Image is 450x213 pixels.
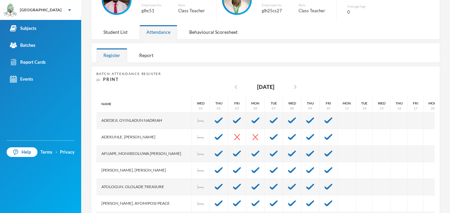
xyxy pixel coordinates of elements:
[10,59,46,66] div: Report Cards
[192,179,210,195] div: Independence Day
[96,162,192,179] div: [PERSON_NAME], [PERSON_NAME]
[178,8,211,14] div: Class Teacher
[326,101,331,106] div: Fri
[60,149,75,156] a: Privacy
[182,25,245,39] div: Behavioural Scoresheet
[141,3,168,8] div: Employee No.
[96,72,161,76] span: Batch Attendance Register
[215,101,222,106] div: Thu
[308,106,312,111] div: 09
[40,149,52,156] a: Terms
[299,3,331,8] div: Role
[272,106,276,111] div: 07
[96,129,192,146] div: Adekunle, [PERSON_NAME]
[428,101,437,106] div: Mon
[347,9,398,16] div: 0
[234,101,240,106] div: Fri
[199,106,203,111] div: 01
[178,3,211,8] div: Role
[103,77,119,82] span: Print
[235,106,239,111] div: 03
[343,101,351,106] div: Mon
[192,146,210,162] div: Independence Day
[380,106,384,111] div: 15
[96,96,192,112] div: Name
[347,4,398,9] div: Average Age
[262,3,289,8] div: Employee No.
[132,48,160,62] div: Report
[192,129,210,146] div: Independence Day
[96,179,192,195] div: Atologun, Ololade Treasure
[271,101,277,106] div: Tue
[396,101,403,106] div: Thu
[192,112,210,129] div: Independence Day
[378,101,385,106] div: Wed
[232,83,240,91] i: chevron_left
[7,147,37,157] a: Help
[192,195,210,212] div: Independence Day
[288,101,296,106] div: Wed
[141,8,168,14] div: glhc51
[299,8,331,14] div: Class Teacher
[197,101,204,106] div: Wed
[96,146,192,162] div: Afuape, Monireoluwa [PERSON_NAME]
[20,7,62,13] div: [GEOGRAPHIC_DATA]
[217,106,221,111] div: 02
[96,25,135,39] div: Student List
[10,76,33,83] div: Events
[397,106,401,111] div: 16
[10,42,35,49] div: Batches
[10,25,36,32] div: Subjects
[262,8,289,14] div: glh25cs27
[291,83,299,91] i: chevron_right
[96,48,127,62] div: Register
[96,195,192,212] div: [PERSON_NAME], Ayomiposi Peace
[56,149,57,156] div: ·
[257,83,274,91] div: [DATE]
[192,162,210,179] div: Independence Day
[307,101,314,106] div: Thu
[326,106,330,111] div: 10
[140,25,177,39] div: Attendance
[363,106,366,111] div: 14
[414,106,418,111] div: 17
[431,106,435,111] div: 20
[4,4,17,17] img: logo
[251,101,259,106] div: Mon
[253,106,257,111] div: 06
[290,106,294,111] div: 08
[96,112,192,129] div: Adedeji, Oyinladun Nadriah
[361,101,367,106] div: Tue
[413,101,418,106] div: Fri
[345,106,349,111] div: 13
